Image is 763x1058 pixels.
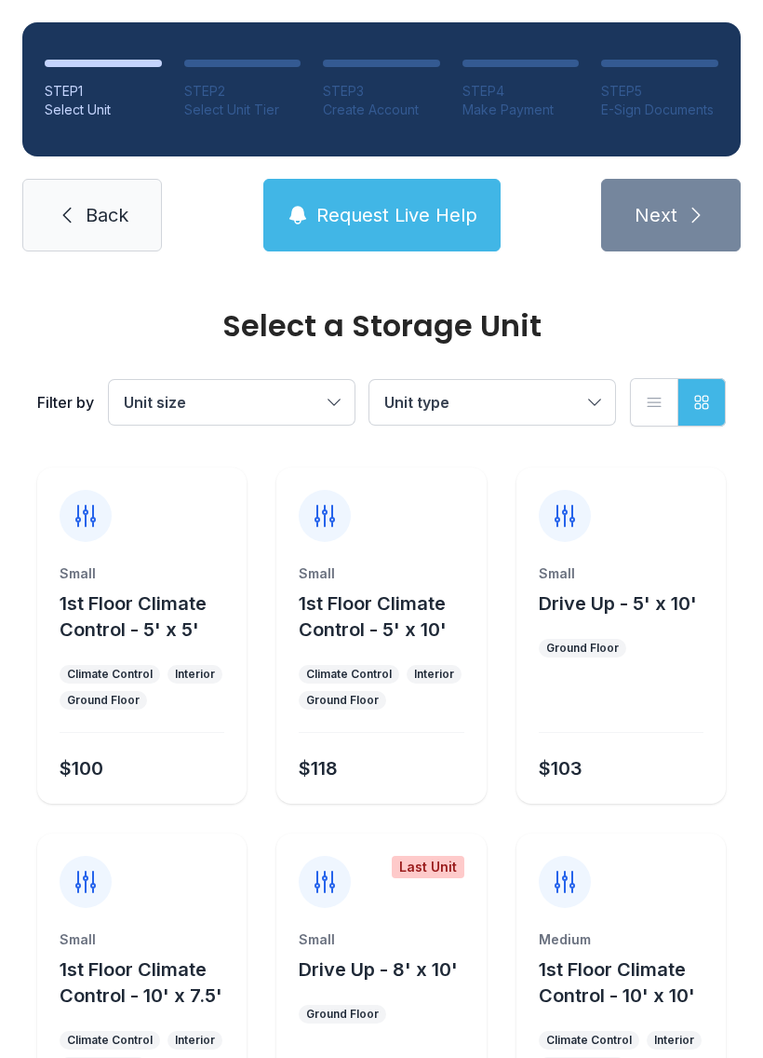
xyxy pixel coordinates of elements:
[184,82,301,101] div: STEP 2
[323,101,440,119] div: Create Account
[175,667,215,682] div: Interior
[60,956,239,1009] button: 1st Floor Climate Control - 10' x 7.5'
[306,693,379,708] div: Ground Floor
[299,755,338,781] div: $118
[601,82,718,101] div: STEP 5
[316,202,477,228] span: Request Live Help
[539,592,697,615] span: Drive Up - 5' x 10'
[369,380,615,425] button: Unit type
[299,956,458,983] button: Drive Up - 8' x 10'
[306,1007,379,1022] div: Ground Floor
[45,82,162,101] div: STEP 1
[37,391,94,414] div: Filter by
[67,693,140,708] div: Ground Floor
[539,958,695,1007] span: 1st Floor Climate Control - 10' x 10'
[60,755,103,781] div: $100
[539,956,718,1009] button: 1st Floor Climate Control - 10' x 10'
[86,202,128,228] span: Back
[60,930,224,949] div: Small
[60,564,224,583] div: Small
[306,667,392,682] div: Climate Control
[60,958,222,1007] span: 1st Floor Climate Control - 10' x 7.5'
[299,564,463,583] div: Small
[601,101,718,119] div: E-Sign Documents
[299,590,478,643] button: 1st Floor Climate Control - 5' x 10'
[124,393,186,412] span: Unit size
[175,1033,215,1048] div: Interior
[299,592,447,641] span: 1st Floor Climate Control - 5' x 10'
[299,930,463,949] div: Small
[414,667,454,682] div: Interior
[299,958,458,981] span: Drive Up - 8' x 10'
[384,393,449,412] span: Unit type
[323,82,440,101] div: STEP 3
[539,590,697,617] button: Drive Up - 5' x 10'
[654,1033,694,1048] div: Interior
[60,592,207,641] span: 1st Floor Climate Control - 5' x 5'
[45,101,162,119] div: Select Unit
[546,641,619,656] div: Ground Floor
[539,930,703,949] div: Medium
[539,755,582,781] div: $103
[462,82,580,101] div: STEP 4
[67,1033,153,1048] div: Climate Control
[635,202,677,228] span: Next
[392,856,464,878] div: Last Unit
[109,380,355,425] button: Unit size
[546,1033,632,1048] div: Climate Control
[37,311,726,341] div: Select a Storage Unit
[184,101,301,119] div: Select Unit Tier
[462,101,580,119] div: Make Payment
[539,564,703,583] div: Small
[60,590,239,643] button: 1st Floor Climate Control - 5' x 5'
[67,667,153,682] div: Climate Control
